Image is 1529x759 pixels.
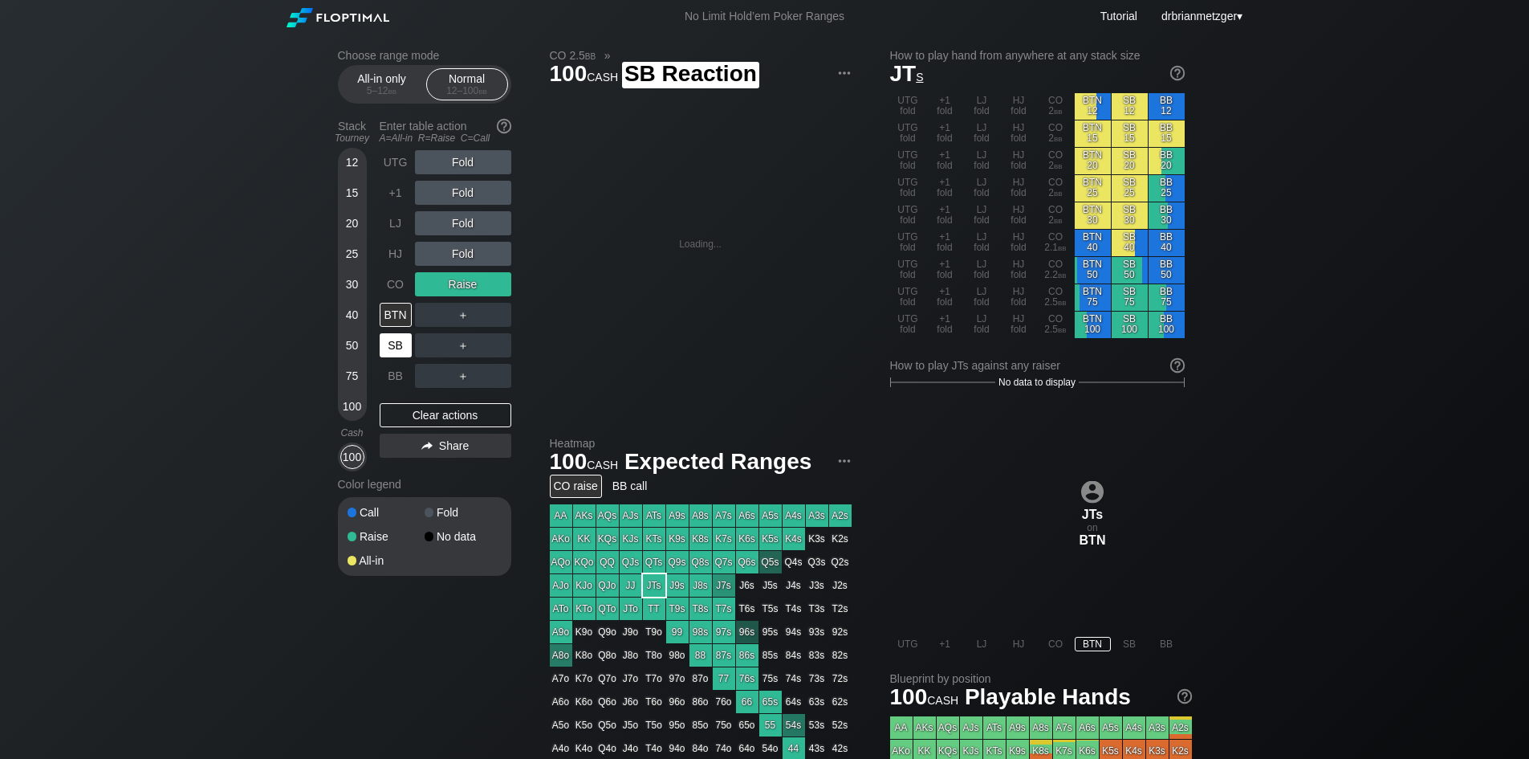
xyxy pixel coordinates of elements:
div: BTN 25 [1075,175,1111,202]
div: J5o [620,714,642,737]
div: Fold [415,242,511,266]
div: Tourney [331,133,373,144]
div: 88 [689,644,712,667]
div: 62s [829,691,852,713]
div: 15 [340,181,364,205]
div: QJo [596,574,619,597]
span: bb [585,49,596,62]
div: T9s [666,598,689,620]
div: BB 15 [1149,120,1185,147]
div: AQo [550,551,572,573]
div: JTs [643,574,665,597]
div: 74s [783,667,805,690]
div: K2s [829,528,852,550]
span: drbrianmetzger [1161,10,1237,22]
div: Q5s [759,551,782,573]
div: CO 2 [1038,175,1074,202]
div: SB 100 [1112,312,1148,338]
div: 65s [759,691,782,713]
div: HJ fold [1001,175,1037,202]
h2: Heatmap [550,437,852,450]
div: 12 [340,150,364,174]
div: Raise [348,531,425,542]
div: All-in only [345,69,419,100]
div: 82s [829,644,852,667]
div: SB 40 [1112,230,1148,256]
h1: Expected Ranges [550,448,852,475]
div: BTN 12 [1075,93,1111,120]
div: +1 fold [927,202,963,229]
div: Q4s [783,551,805,573]
div: CO 2 [1038,148,1074,174]
div: 97s [713,621,735,643]
div: Call [348,507,425,518]
div: T6o [643,691,665,713]
div: J2s [829,574,852,597]
div: 96o [666,691,689,713]
div: SB 30 [1112,202,1148,229]
div: BB 12 [1149,93,1185,120]
div: +1 fold [927,230,963,256]
div: 75 [340,364,364,388]
div: AKs [573,504,596,527]
div: KQo [573,551,596,573]
div: K6s [736,528,758,550]
div: A7s [713,504,735,527]
span: » [596,49,619,62]
div: +1 fold [927,284,963,311]
div: CO 2.5 [1038,312,1074,338]
div: UTG fold [890,312,926,338]
div: 95o [666,714,689,737]
div: J7s [713,574,735,597]
div: UTG fold [890,148,926,174]
span: bb [388,85,397,96]
div: ATs [643,504,665,527]
div: Fold [425,507,502,518]
span: bb [1054,160,1063,171]
div: CO 2.5 [1038,284,1074,311]
h2: Blueprint by position [890,672,1192,685]
div: K4s [783,528,805,550]
div: QQ [596,551,619,573]
div: HJ fold [1001,312,1037,338]
div: J3s [806,574,828,597]
div: Normal [430,69,504,100]
div: How to play JTs against any raiser [890,359,1185,372]
div: BTN [1075,533,1111,547]
div: CO 2 [1038,202,1074,229]
div: LJ fold [964,175,1000,202]
div: HJ fold [1001,284,1037,311]
div: 64s [783,691,805,713]
div: Q9s [666,551,689,573]
div: 75o [713,714,735,737]
div: J8o [620,644,642,667]
div: T7s [713,598,735,620]
div: QJs [620,551,642,573]
div: QTo [596,598,619,620]
div: BTN 15 [1075,120,1111,147]
h2: How to play hand from anywhere at any stack size [890,49,1185,62]
div: +1 fold [927,148,963,174]
div: A8o [550,644,572,667]
div: J8s [689,574,712,597]
div: A4s [783,504,805,527]
div: BB call [608,475,652,498]
div: K8s [689,528,712,550]
span: CO 2.5 [547,48,599,63]
span: bb [1058,269,1067,280]
div: 95s [759,621,782,643]
div: K7o [573,667,596,690]
div: BB 30 [1149,202,1185,229]
div: HJ [1001,637,1037,651]
div: A6o [550,691,572,713]
div: BB 40 [1149,230,1185,256]
span: bb [1054,214,1063,226]
div: +1 fold [927,93,963,120]
div: 50 [340,333,364,357]
div: JTo [620,598,642,620]
div: LJ fold [964,148,1000,174]
div: BTN 50 [1075,257,1111,284]
span: SB Reaction [622,62,759,88]
div: 96s [736,621,758,643]
div: 40 [340,303,364,327]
